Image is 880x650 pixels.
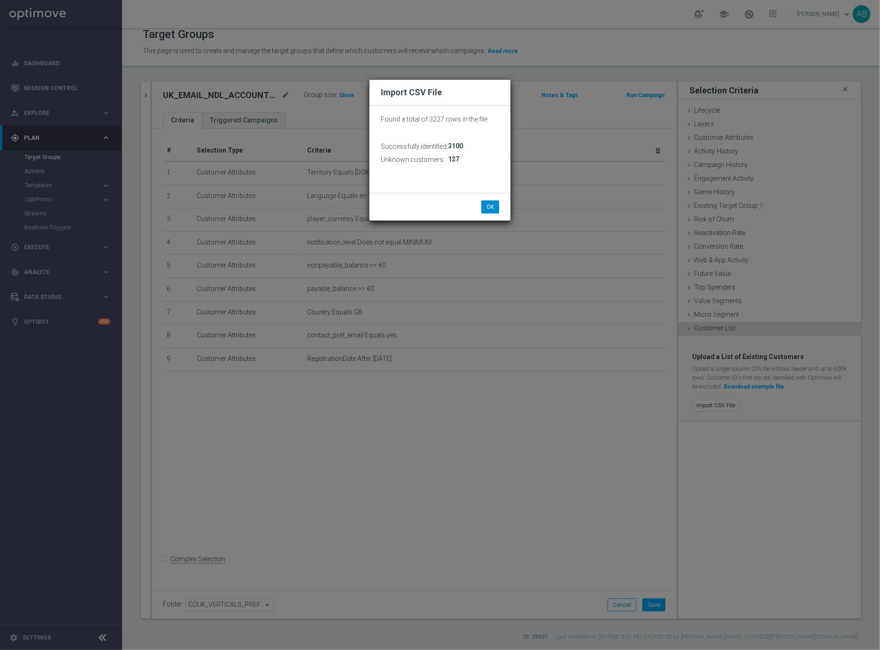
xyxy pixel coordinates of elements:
[481,200,499,214] button: OK
[381,115,499,123] p: Found a total of 3227 rows in the file
[381,155,445,164] h3: Unknown customers:
[448,155,459,163] span: 127
[381,87,499,98] h2: Import CSV File
[448,142,463,150] span: 3100
[381,142,448,151] h3: Successfully identified:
